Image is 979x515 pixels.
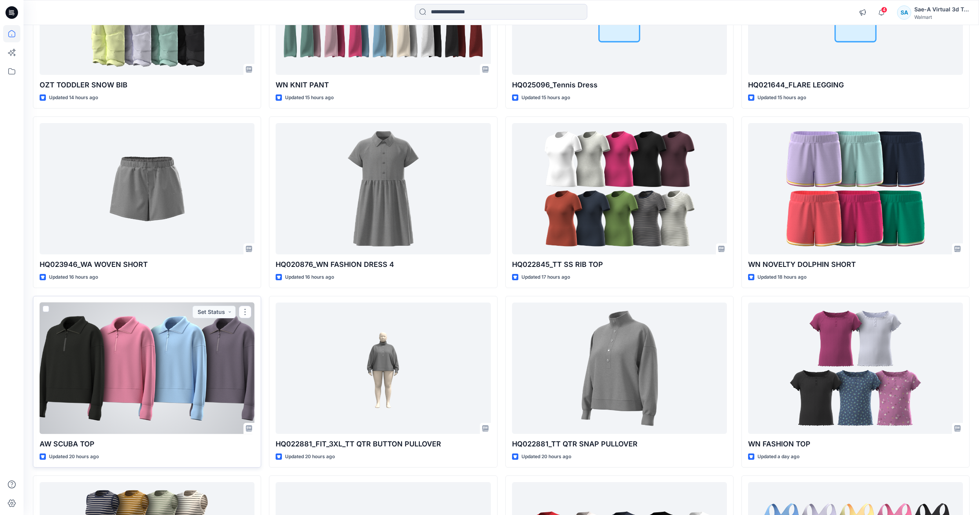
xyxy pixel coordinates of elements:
div: Walmart [914,14,969,20]
p: OZT TODDLER SNOW BIB [40,80,254,91]
p: HQ022881_TT QTR SNAP PULLOVER [512,439,727,450]
p: WN KNIT PANT [276,80,490,91]
p: Updated 18 hours ago [757,273,806,281]
p: Updated 20 hours ago [285,453,335,461]
div: SA [897,5,911,20]
p: WN NOVELTY DOLPHIN SHORT [748,259,963,270]
a: HQ020876_WN FASHION DRESS 4 [276,123,490,254]
a: AW SCUBA TOP [40,303,254,434]
a: HQ023946_WA WOVEN SHORT [40,123,254,254]
span: 4 [881,7,887,13]
p: HQ025096_Tennis Dress [512,80,727,91]
p: AW SCUBA TOP [40,439,254,450]
p: Updated a day ago [757,453,799,461]
p: HQ022881_FIT_3XL_TT QTR BUTTON PULLOVER [276,439,490,450]
p: Updated 20 hours ago [521,453,571,461]
p: Updated 20 hours ago [49,453,99,461]
a: WN NOVELTY DOLPHIN SHORT [748,123,963,254]
p: HQ022845_TT SS RIB TOP [512,259,727,270]
p: Updated 16 hours ago [285,273,334,281]
p: Updated 15 hours ago [757,94,806,102]
p: HQ021644_FLARE LEGGING [748,80,963,91]
p: Updated 14 hours ago [49,94,98,102]
p: HQ023946_WA WOVEN SHORT [40,259,254,270]
a: HQ022881_TT QTR SNAP PULLOVER [512,303,727,434]
p: Updated 16 hours ago [49,273,98,281]
a: WN FASHION TOP [748,303,963,434]
p: Updated 17 hours ago [521,273,570,281]
a: HQ022845_TT SS RIB TOP [512,123,727,254]
a: HQ022881_FIT_3XL_TT QTR BUTTON PULLOVER [276,303,490,434]
p: WN FASHION TOP [748,439,963,450]
p: Updated 15 hours ago [521,94,570,102]
p: HQ020876_WN FASHION DRESS 4 [276,259,490,270]
p: Updated 15 hours ago [285,94,334,102]
div: Sae-A Virtual 3d Team [914,5,969,14]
